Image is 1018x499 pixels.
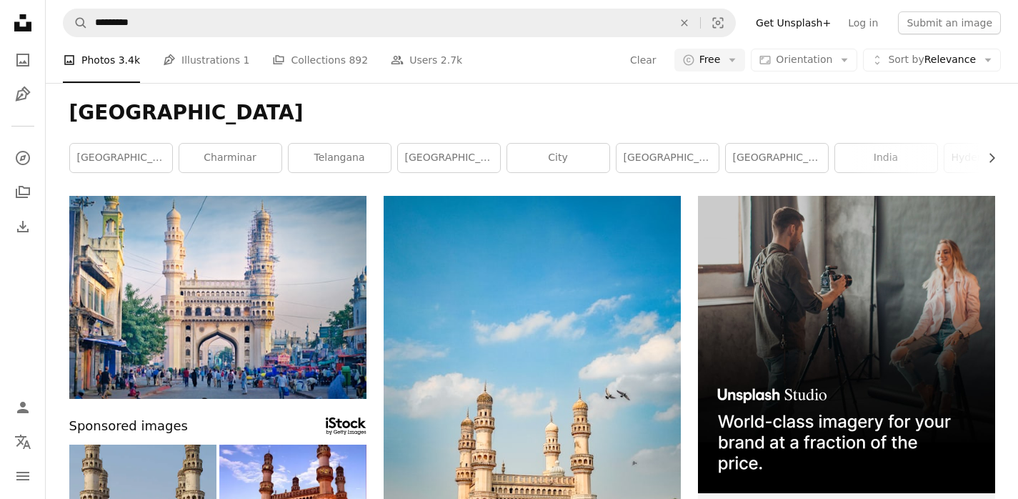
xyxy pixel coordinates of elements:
[888,53,976,67] span: Relevance
[835,144,937,172] a: india
[507,144,609,172] a: city
[776,54,832,65] span: Orientation
[726,144,828,172] a: [GEOGRAPHIC_DATA]
[64,9,88,36] button: Search Unsplash
[9,428,37,456] button: Language
[69,290,366,303] a: people in busy city square
[9,46,37,74] a: Photos
[9,80,37,109] a: Illustrations
[617,144,719,172] a: [GEOGRAPHIC_DATA]
[244,52,250,68] span: 1
[9,9,37,40] a: Home — Unsplash
[698,196,995,493] img: file-1715651741414-859baba4300dimage
[69,196,366,399] img: people in busy city square
[9,144,37,172] a: Explore
[63,9,736,37] form: Find visuals sitewide
[699,53,721,67] span: Free
[669,9,700,36] button: Clear
[398,144,500,172] a: [GEOGRAPHIC_DATA]
[289,144,391,172] a: telangana
[384,387,681,400] a: a large white building with two towers on top of it
[839,11,887,34] a: Log in
[441,52,462,68] span: 2.7k
[69,100,995,126] h1: [GEOGRAPHIC_DATA]
[979,144,995,172] button: scroll list to the right
[391,37,462,83] a: Users 2.7k
[272,37,368,83] a: Collections 892
[898,11,1001,34] button: Submit an image
[349,52,368,68] span: 892
[70,144,172,172] a: [GEOGRAPHIC_DATA]
[9,393,37,422] a: Log in / Sign up
[69,416,188,437] span: Sponsored images
[9,462,37,490] button: Menu
[751,49,857,71] button: Orientation
[629,49,657,71] button: Clear
[9,212,37,241] a: Download History
[888,54,924,65] span: Sort by
[747,11,839,34] a: Get Unsplash+
[674,49,746,71] button: Free
[863,49,1001,71] button: Sort byRelevance
[701,9,735,36] button: Visual search
[179,144,281,172] a: charminar
[9,178,37,207] a: Collections
[163,37,249,83] a: Illustrations 1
